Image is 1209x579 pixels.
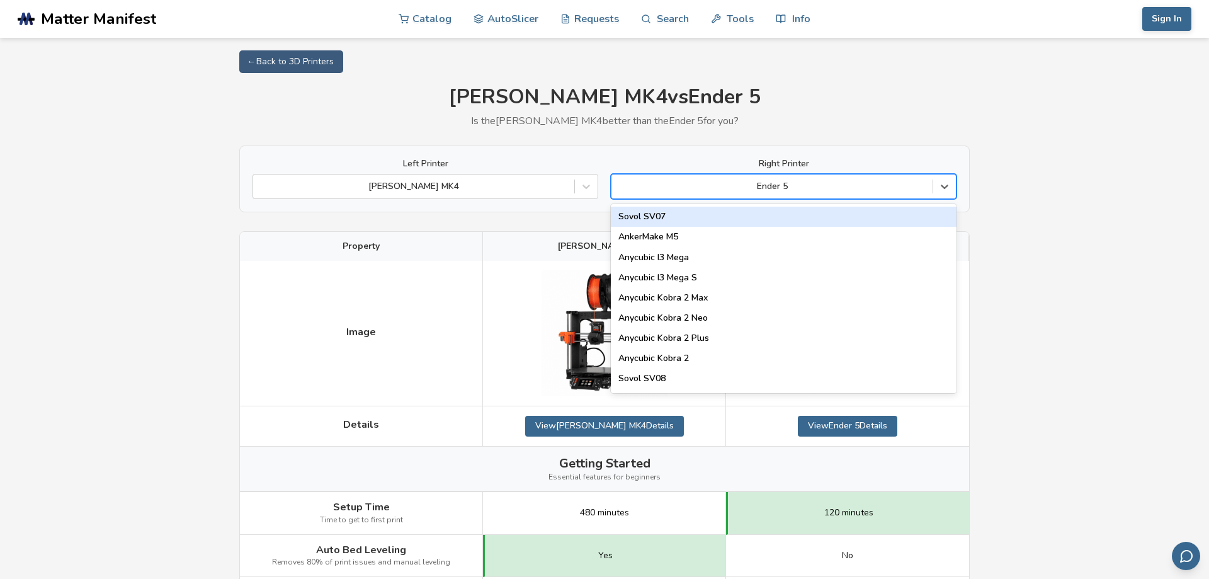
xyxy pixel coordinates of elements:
[1172,542,1200,570] button: Send feedback via email
[824,508,873,518] span: 120 minutes
[611,369,956,389] div: Sovol SV08
[346,326,376,338] span: Image
[611,348,956,369] div: Anycubic Kobra 2
[253,159,598,169] label: Left Printer
[558,241,650,251] span: [PERSON_NAME] MK4
[611,248,956,268] div: Anycubic I3 Mega
[259,181,262,192] input: [PERSON_NAME] MK4
[272,558,450,567] span: Removes 80% of print issues and manual leveling
[611,328,956,348] div: Anycubic Kobra 2 Plus
[559,456,650,471] span: Getting Started
[798,416,897,436] a: ViewEnder 5Details
[611,308,956,328] div: Anycubic Kobra 2 Neo
[842,551,853,561] span: No
[320,516,403,525] span: Time to get to first print
[611,227,956,247] div: AnkerMake M5
[548,473,661,482] span: Essential features for beginners
[1142,7,1191,31] button: Sign In
[611,268,956,288] div: Anycubic I3 Mega S
[239,86,970,109] h1: [PERSON_NAME] MK4 vs Ender 5
[239,115,970,127] p: Is the [PERSON_NAME] MK4 better than the Ender 5 for you?
[542,270,667,396] img: Prusa MK4
[598,551,613,561] span: Yes
[525,416,684,436] a: View[PERSON_NAME] MK4Details
[611,288,956,308] div: Anycubic Kobra 2 Max
[343,241,380,251] span: Property
[611,207,956,227] div: Sovol SV07
[316,544,406,556] span: Auto Bed Leveling
[239,50,343,73] a: ← Back to 3D Printers
[41,10,156,28] span: Matter Manifest
[333,502,390,513] span: Setup Time
[611,389,956,409] div: Creality Hi
[618,181,620,192] input: Ender 5Sovol SV07AnkerMake M5Anycubic I3 MegaAnycubic I3 Mega SAnycubic Kobra 2 MaxAnycubic Kobra...
[611,159,956,169] label: Right Printer
[343,419,379,430] span: Details
[580,508,629,518] span: 480 minutes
